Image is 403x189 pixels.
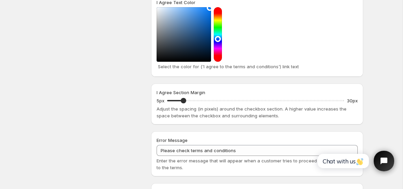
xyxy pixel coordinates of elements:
span: I Agree Section Margin [157,90,205,95]
iframe: Tidio Chat [310,145,400,177]
span: Adjust the spacing (in pixels) around the checkbox section. A higher value increases the space be... [157,106,346,118]
p: 30px [347,97,358,104]
span: Enter the error message that will appear when a customer tries to proceed without agreeing to the... [157,158,354,170]
p: Select the color for ('I agree to the terms and conditions') link text [158,63,356,70]
p: 5px [157,97,164,104]
span: Error Message [157,137,188,143]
